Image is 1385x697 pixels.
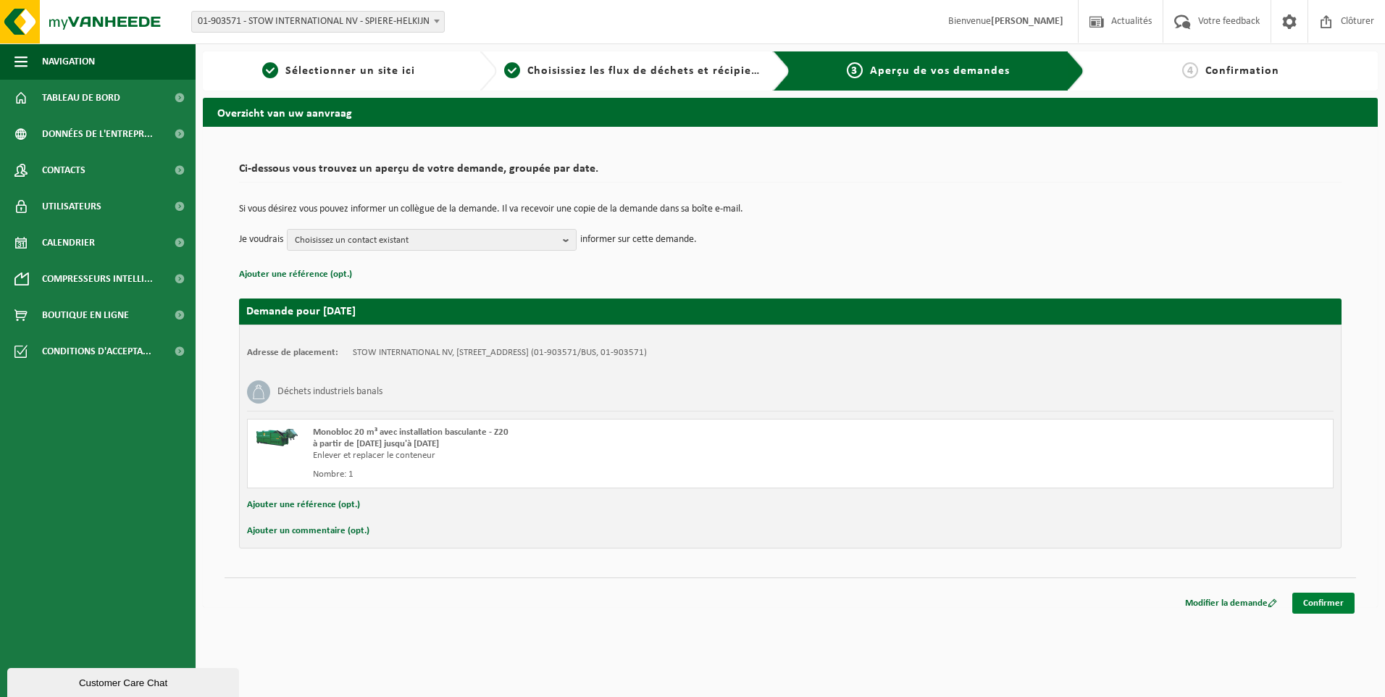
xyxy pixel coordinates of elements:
span: Tableau de bord [42,80,120,116]
a: Modifier la demande [1174,593,1288,614]
a: Confirmer [1292,593,1355,614]
span: Monobloc 20 m³ avec installation basculante - Z20 [313,427,509,437]
strong: à partir de [DATE] jusqu'à [DATE] [313,439,439,448]
p: Je voudrais [239,229,283,251]
a: 2Choisissiez les flux de déchets et récipients [504,62,762,80]
p: informer sur cette demande. [580,229,697,251]
span: 01-903571 - STOW INTERNATIONAL NV - SPIERE-HELKIJN [191,11,445,33]
img: HK-XZ-20-GN-01.png [255,427,298,448]
span: Compresseurs intelli... [42,261,153,297]
td: STOW INTERNATIONAL NV, [STREET_ADDRESS] (01-903571/BUS, 01-903571) [353,347,647,359]
div: Enlever et replacer le conteneur [313,450,848,462]
button: Ajouter une référence (opt.) [239,265,352,284]
p: Si vous désirez vous pouvez informer un collègue de la demande. Il va recevoir une copie de la de... [239,204,1342,214]
iframe: chat widget [7,665,242,697]
span: Boutique en ligne [42,297,129,333]
div: Nombre: 1 [313,469,848,480]
span: 2 [504,62,520,78]
button: Ajouter une référence (opt.) [247,496,360,514]
span: Contacts [42,152,85,188]
span: Utilisateurs [42,188,101,225]
span: Choisissez un contact existant [295,230,557,251]
span: 01-903571 - STOW INTERNATIONAL NV - SPIERE-HELKIJN [192,12,444,32]
span: 1 [262,62,278,78]
span: Choisissiez les flux de déchets et récipients [527,65,769,77]
button: Ajouter un commentaire (opt.) [247,522,369,541]
span: 4 [1182,62,1198,78]
button: Choisissez un contact existant [287,229,577,251]
h2: Ci-dessous vous trouvez un aperçu de votre demande, groupée par date. [239,163,1342,183]
span: Calendrier [42,225,95,261]
a: 1Sélectionner un site ici [210,62,468,80]
span: Navigation [42,43,95,80]
h3: Déchets industriels banals [277,380,382,404]
strong: Adresse de placement: [247,348,338,357]
span: 3 [847,62,863,78]
strong: [PERSON_NAME] [991,16,1063,27]
span: Aperçu de vos demandes [870,65,1010,77]
span: Sélectionner un site ici [285,65,415,77]
h2: Overzicht van uw aanvraag [203,98,1378,126]
span: Confirmation [1205,65,1279,77]
strong: Demande pour [DATE] [246,306,356,317]
span: Données de l'entrepr... [42,116,153,152]
span: Conditions d'accepta... [42,333,151,370]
